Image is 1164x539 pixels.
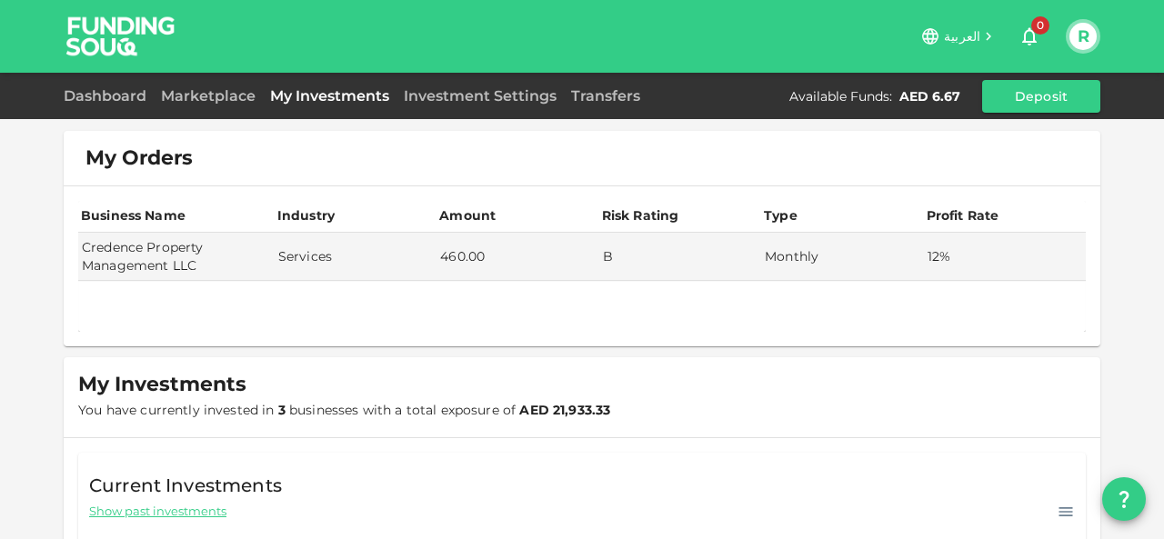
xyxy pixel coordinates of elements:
[927,205,999,226] div: Profit Rate
[789,87,892,105] div: Available Funds :
[924,233,1087,281] td: 12%
[396,87,564,105] a: Investment Settings
[78,372,246,397] span: My Investments
[519,402,610,418] strong: AED 21,933.33
[439,205,496,226] div: Amount
[564,87,647,105] a: Transfers
[436,233,598,281] td: 460.00
[277,205,335,226] div: Industry
[1011,18,1048,55] button: 0
[85,145,193,171] span: My Orders
[1069,23,1097,50] button: R
[1031,16,1049,35] span: 0
[944,28,980,45] span: العربية
[154,87,263,105] a: Marketplace
[764,205,800,226] div: Type
[1102,477,1146,521] button: question
[89,471,282,500] span: Current Investments
[278,402,286,418] strong: 3
[982,80,1100,113] button: Deposit
[599,233,761,281] td: B
[78,402,610,418] span: You have currently invested in businesses with a total exposure of
[89,503,226,520] span: Show past investments
[81,205,186,226] div: Business Name
[602,205,679,226] div: Risk Rating
[899,87,960,105] div: AED 6.67
[64,87,154,105] a: Dashboard
[263,87,396,105] a: My Investments
[275,233,436,281] td: Services
[761,233,923,281] td: Monthly
[78,233,275,281] td: Credence Property Management LLC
